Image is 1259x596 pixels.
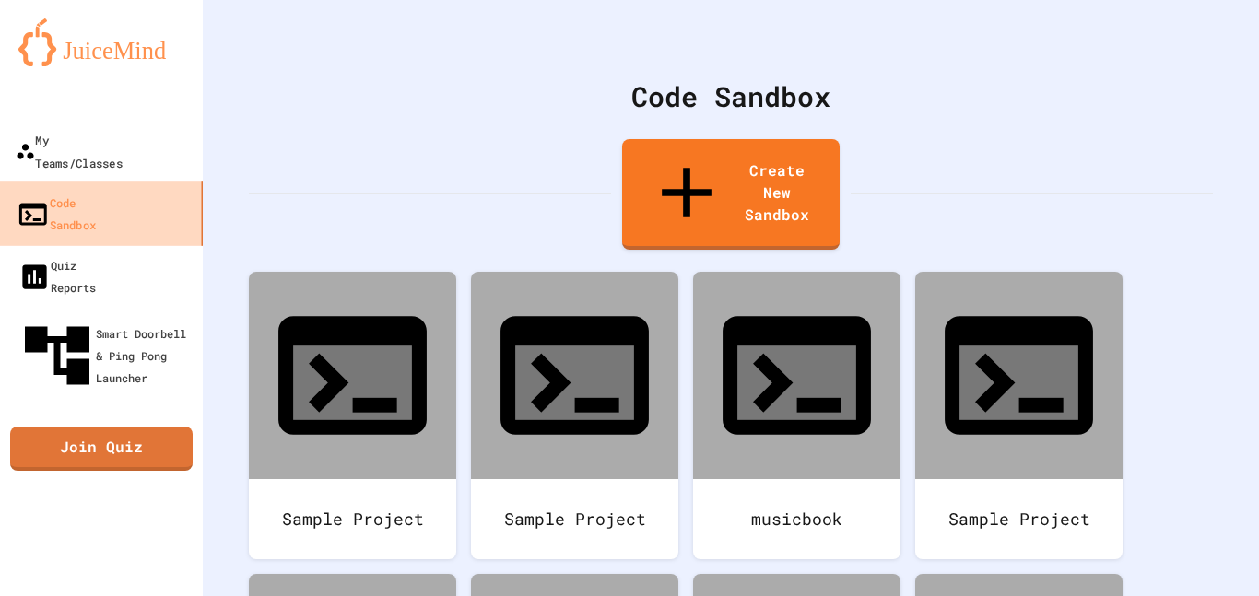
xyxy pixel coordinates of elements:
[18,18,184,66] img: logo-orange.svg
[471,479,678,559] div: Sample Project
[249,76,1213,117] div: Code Sandbox
[249,479,456,559] div: Sample Project
[622,139,840,250] a: Create New Sandbox
[249,272,456,559] a: Sample Project
[18,317,195,394] div: Smart Doorbell & Ping Pong Launcher
[10,427,193,471] a: Join Quiz
[915,479,1123,559] div: Sample Project
[17,191,96,236] div: Code Sandbox
[693,479,900,559] div: musicbook
[915,272,1123,559] a: Sample Project
[18,254,96,298] div: Quiz Reports
[471,272,678,559] a: Sample Project
[693,272,900,559] a: musicbook
[16,128,123,174] div: My Teams/Classes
